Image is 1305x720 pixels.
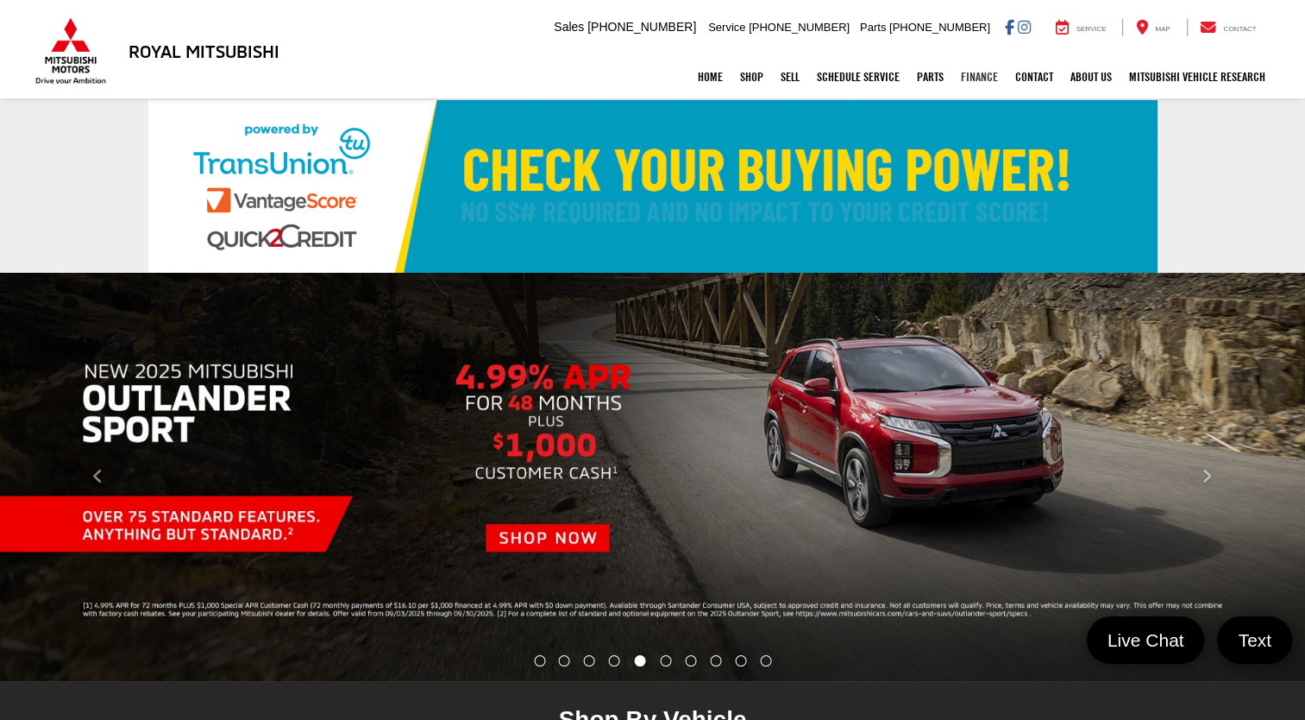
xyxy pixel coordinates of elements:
[1099,628,1193,652] span: Live Chat
[129,41,279,60] h3: Royal Mitsubishi
[584,655,595,666] li: Go to slide number 3.
[1007,55,1062,98] a: Contact
[735,655,746,666] li: Go to slide number 9.
[772,55,808,98] a: Sell
[710,655,721,666] li: Go to slide number 8.
[1043,19,1120,36] a: Service
[1223,25,1256,33] span: Contact
[1109,307,1305,647] button: Click to view next picture.
[1155,25,1170,33] span: Map
[731,55,772,98] a: Shop
[1018,20,1031,34] a: Instagram: Click to visit our Instagram page
[749,21,850,34] span: [PHONE_NUMBER]
[908,55,952,98] a: Parts: Opens in a new tab
[148,100,1158,273] img: Check Your Buying Power
[1062,55,1120,98] a: About Us
[1187,19,1270,36] a: Contact
[609,655,620,666] li: Go to slide number 4.
[559,655,570,666] li: Go to slide number 2.
[660,655,671,666] li: Go to slide number 6.
[1120,55,1274,98] a: Mitsubishi Vehicle Research
[587,20,696,34] span: [PHONE_NUMBER]
[1087,616,1205,664] a: Live Chat
[1005,20,1014,34] a: Facebook: Click to visit our Facebook page
[860,21,886,34] span: Parts
[554,20,584,34] span: Sales
[534,655,545,666] li: Go to slide number 1.
[1229,628,1280,652] span: Text
[635,655,646,666] li: Go to slide number 5.
[1076,25,1107,33] span: Service
[889,21,990,34] span: [PHONE_NUMBER]
[952,55,1007,98] a: Finance
[1217,616,1292,664] a: Text
[708,21,745,34] span: Service
[685,655,696,666] li: Go to slide number 7.
[808,55,908,98] a: Schedule Service: Opens in a new tab
[760,655,771,666] li: Go to slide number 10.
[1122,19,1183,36] a: Map
[689,55,731,98] a: Home
[32,17,110,85] img: Mitsubishi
